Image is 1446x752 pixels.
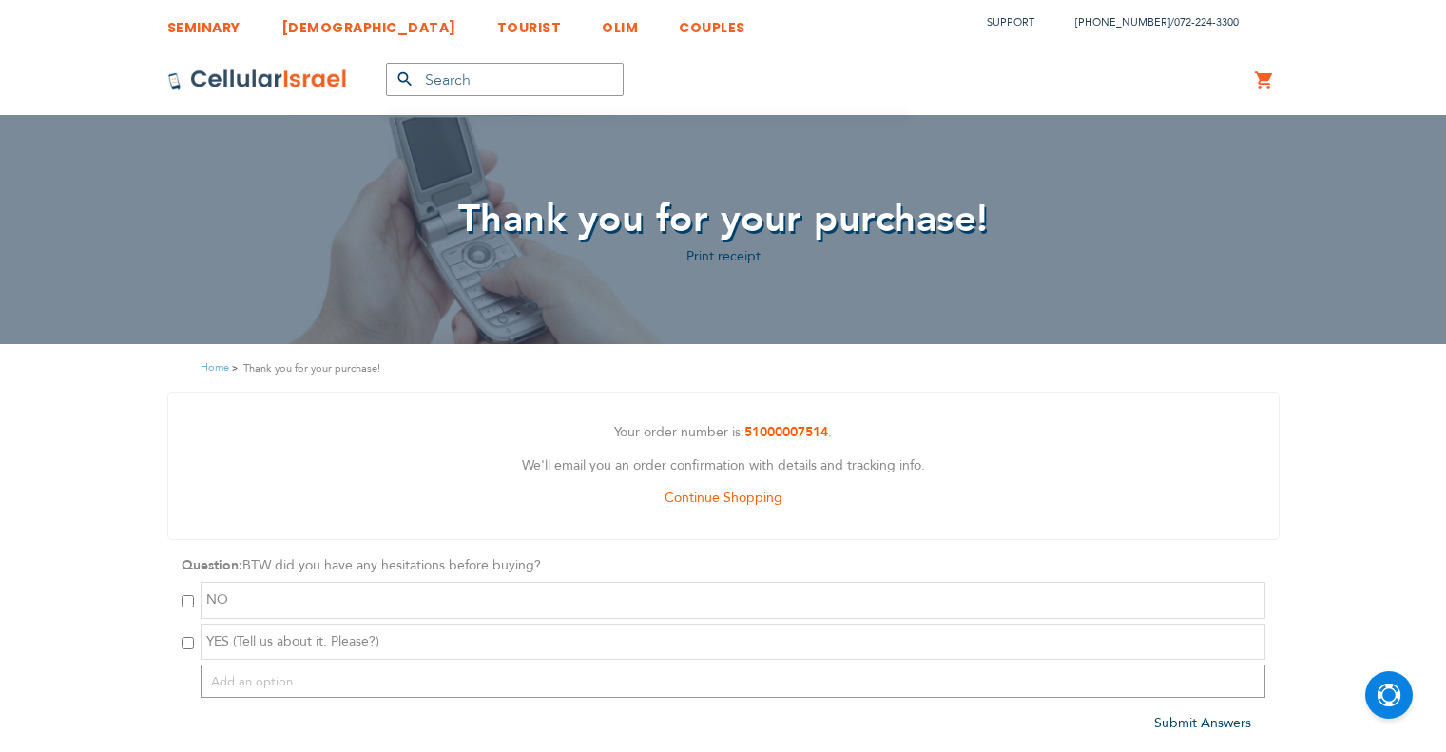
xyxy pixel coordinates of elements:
a: Support [987,15,1034,29]
a: Home [201,360,229,375]
a: 51000007514 [744,423,828,441]
a: TOURIST [497,5,562,40]
p: Your order number is: . [183,421,1264,445]
img: Cellular Israel Logo [167,68,348,91]
span: NO [206,590,228,608]
a: OLIM [602,5,638,40]
p: We'll email you an order confirmation with details and tracking info. [183,454,1264,478]
a: COUPLES [679,5,745,40]
a: [PHONE_NUMBER] [1075,15,1170,29]
a: Print receipt [686,247,761,265]
li: / [1056,9,1239,36]
a: Submit Answers [1154,714,1251,732]
strong: Question: [182,556,242,574]
a: SEMINARY [167,5,241,40]
input: Add an option... [201,665,1265,698]
a: 072-224-3300 [1174,15,1239,29]
a: Continue Shopping [665,489,782,507]
a: [DEMOGRAPHIC_DATA] [281,5,456,40]
input: Search [386,63,624,96]
span: BTW did you have any hesitations before buying? [242,556,541,574]
span: Thank you for your purchase! [458,193,989,245]
strong: Thank you for your purchase! [243,359,380,377]
span: YES (Tell us about it. Please?) [206,632,379,650]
